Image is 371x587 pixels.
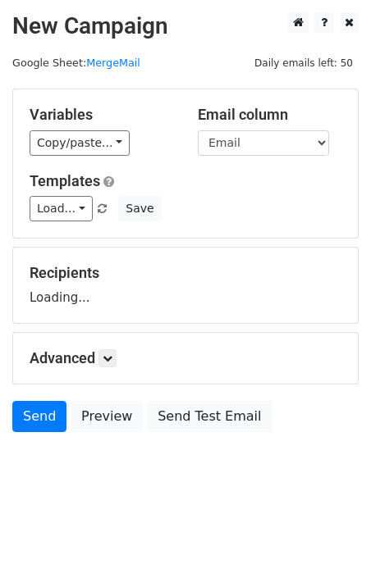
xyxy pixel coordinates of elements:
[249,54,359,72] span: Daily emails left: 50
[198,106,341,124] h5: Email column
[118,196,161,221] button: Save
[30,264,341,282] h5: Recipients
[30,196,93,221] a: Load...
[147,401,272,432] a: Send Test Email
[30,172,100,189] a: Templates
[12,12,359,40] h2: New Campaign
[71,401,143,432] a: Preview
[30,349,341,367] h5: Advanced
[30,106,173,124] h5: Variables
[86,57,140,69] a: MergeMail
[30,264,341,307] div: Loading...
[30,130,130,156] a: Copy/paste...
[12,401,66,432] a: Send
[12,57,140,69] small: Google Sheet:
[249,57,359,69] a: Daily emails left: 50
